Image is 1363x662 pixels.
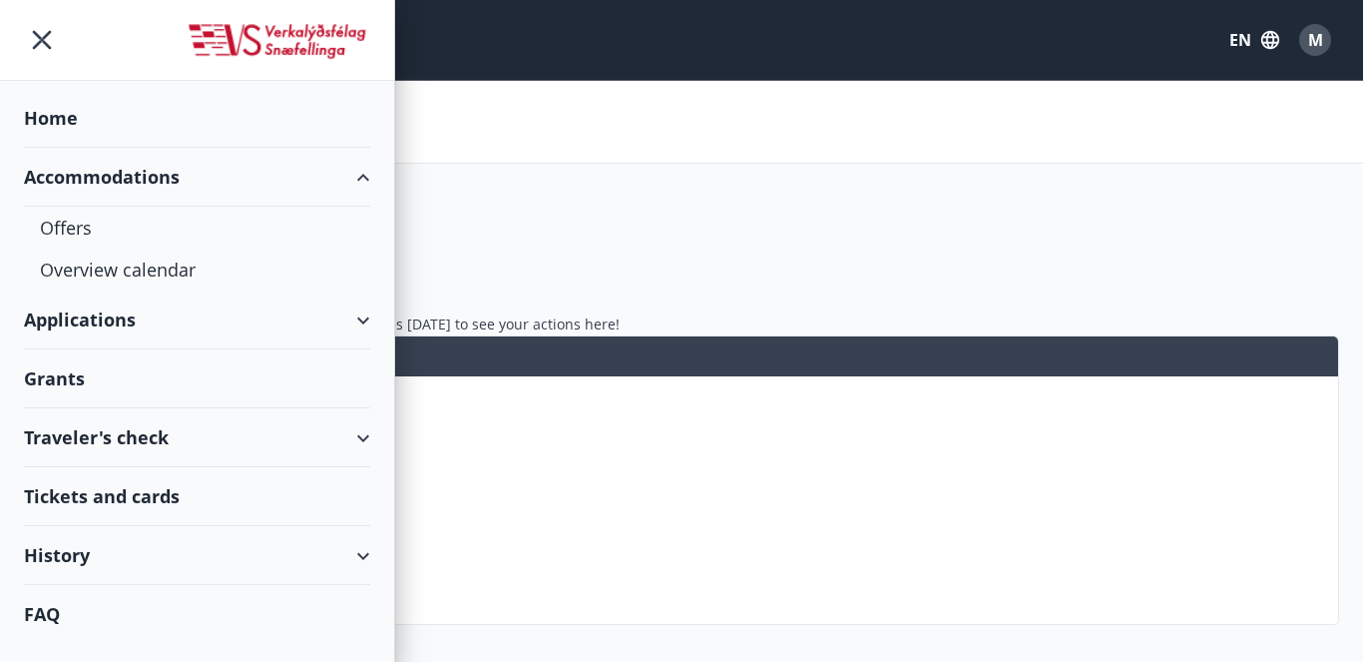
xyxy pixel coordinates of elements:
[24,585,370,643] div: FAQ
[41,436,1330,456] p: Membership fees
[1291,16,1339,64] button: M
[186,22,370,62] img: union_logo
[24,148,370,207] div: Accommodations
[40,249,354,291] div: Overview calendar
[41,400,1330,420] p: Application history
[24,291,370,349] div: Applications
[40,207,354,249] div: Offers
[24,89,370,148] div: Home
[24,408,370,467] div: Traveler's check
[24,349,370,408] div: Grants
[24,22,60,58] button: menu
[24,526,370,585] div: History
[41,580,1330,600] p: Rentings
[41,472,1330,492] p: Traveler's check
[1221,22,1287,58] button: EN
[41,544,1330,564] p: Bookings
[24,467,370,526] div: Tickets and cards
[1308,29,1323,51] span: M
[41,508,1330,528] p: Point status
